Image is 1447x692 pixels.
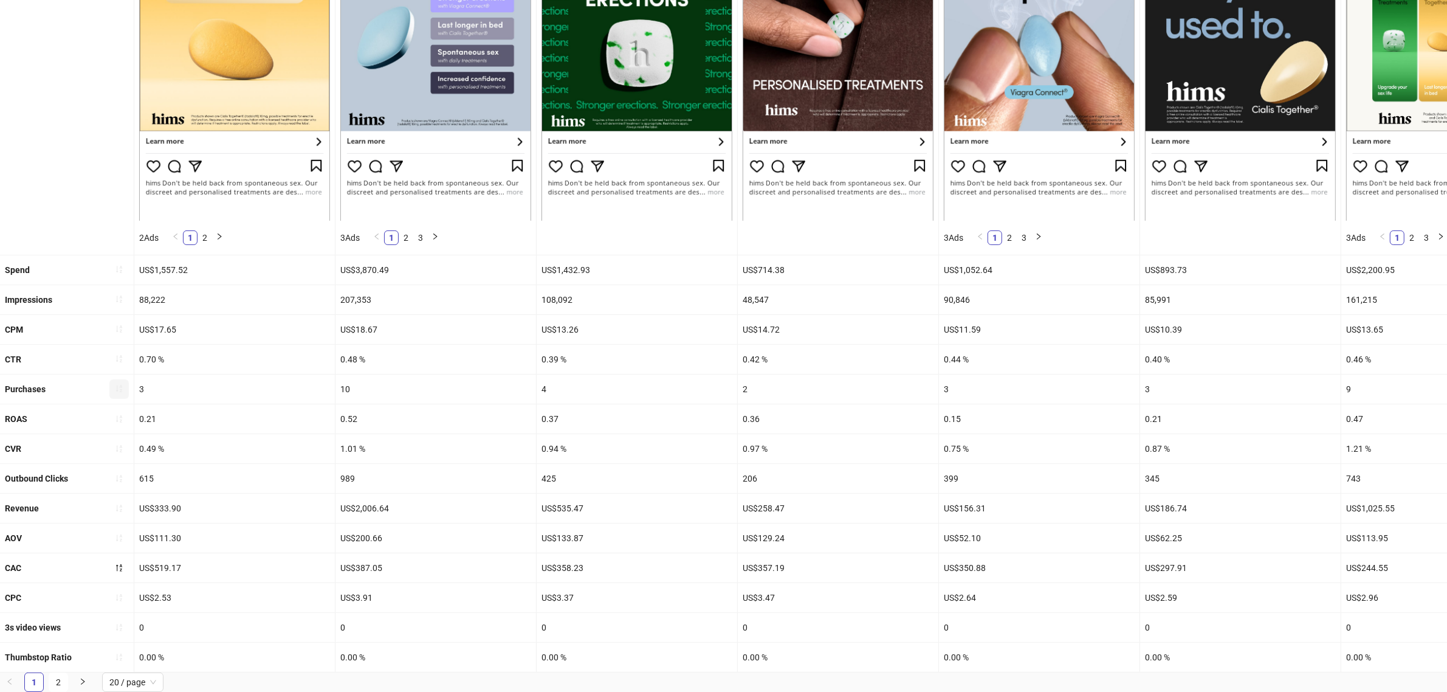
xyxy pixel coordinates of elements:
[977,233,984,240] span: left
[369,230,384,245] li: Previous Page
[134,345,335,374] div: 0.70 %
[939,285,1139,314] div: 90,846
[24,673,44,692] li: 1
[335,583,536,612] div: US$3.91
[738,255,938,285] div: US$714.38
[134,464,335,493] div: 615
[115,325,123,333] span: sort-ascending
[1404,230,1419,245] li: 2
[738,434,938,463] div: 0.97 %
[1031,230,1046,245] li: Next Page
[738,404,938,434] div: 0.36
[537,583,737,612] div: US$3.37
[738,583,938,612] div: US$3.47
[939,375,1139,404] div: 3
[1405,231,1418,244] a: 2
[537,255,737,285] div: US$1,432.93
[335,255,536,285] div: US$3,870.49
[134,255,335,285] div: US$1,557.52
[939,315,1139,344] div: US$11.59
[1375,230,1390,245] li: Previous Page
[184,231,197,244] a: 1
[1390,231,1404,244] a: 1
[385,231,398,244] a: 1
[428,230,442,245] button: right
[73,673,92,692] li: Next Page
[5,652,72,662] b: Thumbstop Ratio
[939,643,1139,672] div: 0.00 %
[1420,231,1433,244] a: 3
[1390,230,1404,245] li: 1
[537,404,737,434] div: 0.37
[738,375,938,404] div: 2
[335,553,536,583] div: US$387.05
[115,384,123,393] span: sort-ascending
[335,375,536,404] div: 10
[134,643,335,672] div: 0.00 %
[939,494,1139,523] div: US$156.31
[115,534,123,542] span: sort-ascending
[988,231,1002,244] a: 1
[1140,643,1341,672] div: 0.00 %
[1379,233,1386,240] span: left
[25,673,43,691] a: 1
[738,315,938,344] div: US$14.72
[1003,231,1016,244] a: 2
[1031,230,1046,245] button: right
[738,345,938,374] div: 0.42 %
[139,233,159,243] span: 2 Ads
[738,464,938,493] div: 206
[115,504,123,513] span: sort-ascending
[537,613,737,642] div: 0
[399,230,413,245] li: 2
[1140,583,1341,612] div: US$2.59
[1140,524,1341,553] div: US$62.25
[738,494,938,523] div: US$258.47
[5,414,27,424] b: ROAS
[115,653,123,662] span: sort-ascending
[537,643,737,672] div: 0.00 %
[537,434,737,463] div: 0.94 %
[168,230,183,245] li: Previous Page
[115,265,123,274] span: sort-ascending
[1140,434,1341,463] div: 0.87 %
[373,233,380,240] span: left
[134,494,335,523] div: US$333.90
[5,563,21,573] b: CAC
[335,345,536,374] div: 0.48 %
[369,230,384,245] button: left
[335,285,536,314] div: 207,353
[413,230,428,245] li: 3
[115,564,123,572] span: sort-descending
[1140,464,1341,493] div: 345
[1140,345,1341,374] div: 0.40 %
[939,613,1139,642] div: 0
[1437,233,1445,240] span: right
[738,553,938,583] div: US$357.19
[1017,231,1031,244] a: 3
[115,474,123,483] span: sort-ascending
[134,404,335,434] div: 0.21
[115,295,123,303] span: sort-ascending
[183,230,198,245] li: 1
[5,295,52,305] b: Impressions
[399,231,413,244] a: 2
[5,265,30,275] b: Spend
[115,355,123,363] span: sort-ascending
[939,345,1139,374] div: 0.44 %
[172,233,179,240] span: left
[335,464,536,493] div: 989
[414,231,427,244] a: 3
[198,231,211,244] a: 2
[5,444,21,454] b: CVR
[335,315,536,344] div: US$18.67
[939,434,1139,463] div: 0.75 %
[115,593,123,602] span: sort-ascending
[939,553,1139,583] div: US$350.88
[49,673,67,691] a: 2
[537,524,737,553] div: US$133.87
[939,464,1139,493] div: 399
[939,524,1139,553] div: US$52.10
[216,233,223,240] span: right
[1017,230,1031,245] li: 3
